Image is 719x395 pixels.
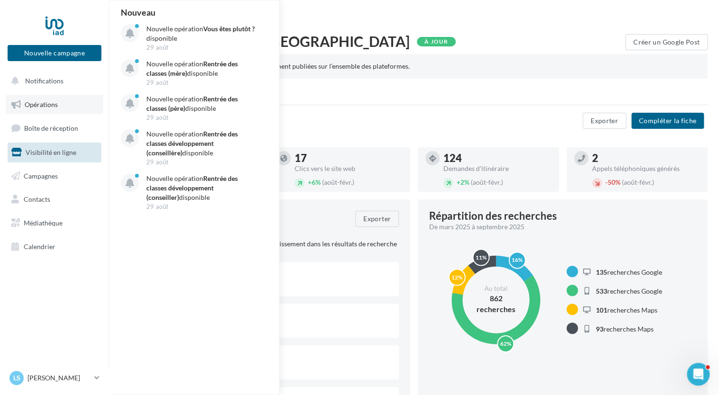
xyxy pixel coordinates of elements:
button: Nouvelle campagne [8,45,101,61]
a: Campagnes [6,166,103,186]
span: recherches Maps [596,324,654,332]
a: Calendrier [6,237,103,257]
span: Calendrier [24,242,55,251]
div: 124 [443,153,551,163]
div: Clics vers le site web [295,165,403,172]
button: Exporter [355,211,399,227]
div: Les informations de votre fiche ont été correctement publiées sur l’ensemble des plateformes. [137,62,692,71]
div: Demandes d'itinéraire [443,165,551,172]
span: Opérations [25,100,58,108]
span: (août-févr.) [471,178,503,186]
div: Appels téléphoniques générés [592,165,700,172]
a: Ls [PERSON_NAME] [8,369,101,387]
a: Médiathèque [6,213,103,233]
div: 17 [295,153,403,163]
div: De mars 2025 à septembre 2025 [429,222,689,232]
a: Opérations [6,95,103,115]
span: 101 [596,305,607,314]
a: Compléter la fiche [628,116,708,124]
span: 93 [596,324,603,332]
span: 2% [457,178,469,186]
span: Notifications [25,77,63,85]
span: 50% [605,178,620,186]
a: Boîte de réception [6,118,103,138]
button: Compléter la fiche [631,113,704,129]
span: recherches Google [596,287,662,295]
iframe: Intercom live chat [687,363,710,386]
p: [PERSON_NAME] [27,373,90,383]
span: Médiathèque [24,219,63,227]
button: Exporter [583,113,626,129]
a: Visibilité en ligne [6,143,103,162]
span: + [457,178,460,186]
span: 6% [308,178,321,186]
span: Ls [13,373,20,383]
button: Créer un Google Post [625,34,708,50]
span: recherches Maps [596,305,657,314]
span: 533 [596,287,607,295]
span: (août-févr.) [322,178,354,186]
span: Contacts [24,195,50,203]
button: Notifications [6,71,99,91]
span: Campagnes [24,171,58,180]
span: (août-févr.) [622,178,654,186]
span: 135 [596,268,607,276]
span: Visibilité en ligne [26,148,76,156]
div: 2 [592,153,700,163]
a: Contacts [6,189,103,209]
div: Répartition des recherches [429,211,557,221]
span: recherches Google [596,268,662,276]
span: Boîte de réception [24,124,78,132]
div: À jour [417,37,456,46]
span: - [605,178,608,186]
span: + [308,178,312,186]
